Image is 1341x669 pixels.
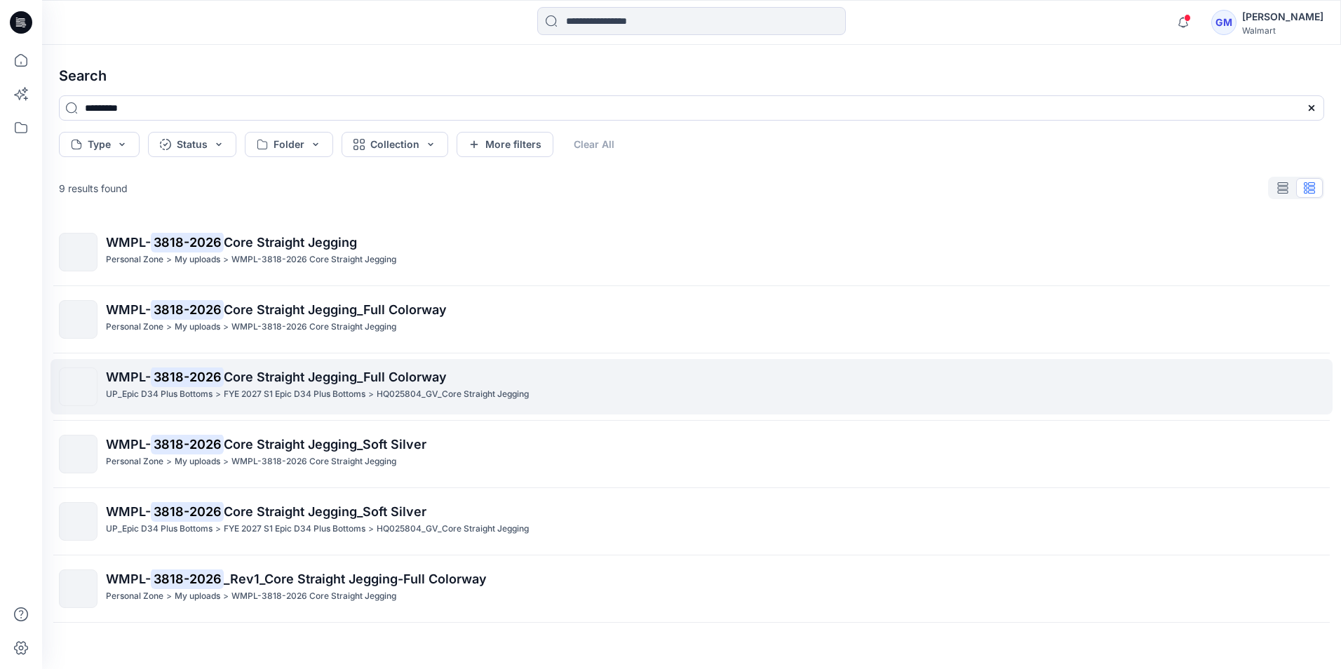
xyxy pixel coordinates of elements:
p: > [166,454,172,469]
p: My uploads [175,589,220,604]
h4: Search [48,56,1335,95]
span: _Rev1_Core Straight Jegging-Full Colorway [224,572,487,586]
p: WMPL-3818-2026 Core Straight Jegging [231,320,396,334]
button: Collection [342,132,448,157]
span: WMPL- [106,302,151,317]
p: > [166,589,172,604]
span: WMPL- [106,437,151,452]
button: Status [148,132,236,157]
span: Core Straight Jegging_Soft Silver [224,437,426,452]
span: WMPL- [106,370,151,384]
mark: 3818-2026 [151,569,224,588]
div: [PERSON_NAME] [1242,8,1323,25]
p: > [223,454,229,469]
p: WMPL-3818-2026 Core Straight Jegging [231,589,396,604]
a: WMPL-3818-2026Core Straight Jegging_Full ColorwayUP_Epic D34 Plus Bottoms>FYE 2027 S1 Epic D34 Pl... [50,359,1333,414]
a: WMPL-3818-2026Core Straight JeggingPersonal Zone>My uploads>WMPL-3818-2026 Core Straight Jegging [50,224,1333,280]
p: > [223,320,229,334]
p: Personal Zone [106,252,163,267]
div: GM [1211,10,1236,35]
p: HQ025804_GV_Core Straight Jegging [377,522,529,536]
p: > [368,522,374,536]
span: WMPL- [106,235,151,250]
span: Core Straight Jegging_Soft Silver [224,504,426,519]
span: WMPL- [106,504,151,519]
mark: 3818-2026 [151,299,224,319]
a: WMPL-3818-2026Core Straight Jegging_Full ColorwayPersonal Zone>My uploads>WMPL-3818-2026 Core Str... [50,292,1333,347]
a: WMPL-3818-2026Core Straight Jegging_Soft SilverPersonal Zone>My uploads>WMPL-3818-2026 Core Strai... [50,426,1333,482]
p: > [223,252,229,267]
p: > [215,387,221,402]
p: > [166,252,172,267]
p: WMPL-3818-2026 Core Straight Jegging [231,454,396,469]
p: Personal Zone [106,320,163,334]
p: HQ025804_GV_Core Straight Jegging [377,387,529,402]
p: Personal Zone [106,454,163,469]
div: Walmart [1242,25,1323,36]
p: > [368,387,374,402]
span: Core Straight Jegging_Full Colorway [224,302,447,317]
p: WMPL-3818-2026 Core Straight Jegging [231,252,396,267]
span: Core Straight Jegging [224,235,357,250]
p: UP_Epic D34 Plus Bottoms [106,387,213,402]
mark: 3818-2026 [151,232,224,252]
button: More filters [457,132,553,157]
mark: 3818-2026 [151,367,224,386]
p: UP_Epic D34 Plus Bottoms [106,522,213,536]
p: My uploads [175,320,220,334]
span: Core Straight Jegging_Full Colorway [224,370,447,384]
p: > [166,320,172,334]
p: 9 results found [59,181,128,196]
span: WMPL- [106,572,151,586]
p: Personal Zone [106,589,163,604]
a: WMPL-3818-2026Core Straight Jegging_Soft SilverUP_Epic D34 Plus Bottoms>FYE 2027 S1 Epic D34 Plus... [50,494,1333,549]
button: Type [59,132,140,157]
p: > [223,589,229,604]
mark: 3818-2026 [151,434,224,454]
button: Folder [245,132,333,157]
p: FYE 2027 S1 Epic D34 Plus Bottoms [224,387,365,402]
mark: 3818-2026 [151,501,224,521]
p: FYE 2027 S1 Epic D34 Plus Bottoms [224,522,365,536]
p: My uploads [175,454,220,469]
p: My uploads [175,252,220,267]
a: WMPL-3818-2026_Rev1_Core Straight Jegging-Full ColorwayPersonal Zone>My uploads>WMPL-3818-2026 Co... [50,561,1333,616]
p: > [215,522,221,536]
